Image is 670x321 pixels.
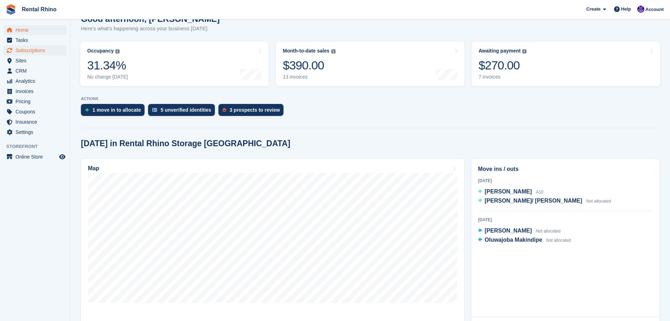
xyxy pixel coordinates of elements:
img: icon-info-grey-7440780725fd019a000dd9b08b2336e03edf1995a4989e88bcd33f0948082b44.svg [522,49,527,54]
span: Not allocated [586,199,611,204]
div: 13 invoices [283,74,335,80]
a: menu [4,56,66,66]
div: No change [DATE] [87,74,128,80]
span: Oluwajoba Makindipe [485,237,542,243]
div: [DATE] [478,217,653,223]
span: Coupons [15,107,58,117]
img: Ari Kolas [637,6,644,13]
div: 3 prospects to review [230,107,280,113]
span: Settings [15,127,58,137]
a: menu [4,117,66,127]
div: 7 invoices [479,74,527,80]
img: verify_identity-adf6edd0f0f0b5bbfe63781bf79b02c33cf7c696d77639b501bdc392416b5a36.svg [152,108,157,112]
div: 5 unverified identities [161,107,211,113]
a: [PERSON_NAME] A10 [478,187,543,197]
span: Invoices [15,86,58,96]
a: Awaiting payment $270.00 7 invoices [472,42,660,86]
span: Online Store [15,152,58,162]
a: Occupancy 31.34% No change [DATE] [80,42,269,86]
a: menu [4,45,66,55]
img: prospect-51fa495bee0391a8d652442698ab0144808aea92771e9ea1ae160a38d050c398.svg [223,108,226,112]
a: menu [4,66,66,76]
div: $390.00 [283,58,335,73]
span: Sites [15,56,58,66]
div: [DATE] [478,178,653,184]
a: menu [4,86,66,96]
span: Insurance [15,117,58,127]
p: ACTIONS [81,97,659,101]
a: Rental Rhino [19,4,59,15]
a: 5 unverified identities [148,104,218,119]
span: Not allocated [536,229,561,234]
a: [PERSON_NAME] Not allocated [478,227,561,236]
a: menu [4,25,66,35]
a: Preview store [58,153,66,161]
a: menu [4,76,66,86]
span: Home [15,25,58,35]
span: [PERSON_NAME] [485,189,532,195]
h2: Map [88,165,99,172]
span: [PERSON_NAME]/ [PERSON_NAME] [485,198,582,204]
span: Storefront [6,143,70,150]
a: menu [4,152,66,162]
img: move_ins_to_allocate_icon-fdf77a2bb77ea45bf5b3d319d69a93e2d87916cf1d5bf7949dd705db3b84f3ca.svg [85,108,89,112]
span: Account [645,6,664,13]
div: Awaiting payment [479,48,521,54]
a: Oluwajoba Makindipe Not allocated [478,236,571,245]
div: $270.00 [479,58,527,73]
a: menu [4,97,66,106]
a: [PERSON_NAME]/ [PERSON_NAME] Not allocated [478,197,611,206]
img: stora-icon-8386f47178a22dfd0bd8f6a31ec36ba5ce8667c1dd55bd0f319d3a0aa187defe.svg [6,4,16,15]
h2: [DATE] in Rental Rhino Storage [GEOGRAPHIC_DATA] [81,139,290,148]
img: icon-info-grey-7440780725fd019a000dd9b08b2336e03edf1995a4989e88bcd33f0948082b44.svg [331,49,336,54]
span: Subscriptions [15,45,58,55]
a: menu [4,107,66,117]
a: 1 move in to allocate [81,104,148,119]
span: Help [621,6,631,13]
span: Pricing [15,97,58,106]
span: Create [586,6,600,13]
span: Tasks [15,35,58,45]
span: Not allocated [546,238,571,243]
a: menu [4,127,66,137]
span: Analytics [15,76,58,86]
img: icon-info-grey-7440780725fd019a000dd9b08b2336e03edf1995a4989e88bcd33f0948082b44.svg [115,49,120,54]
div: 31.34% [87,58,128,73]
p: Here's what's happening across your business [DATE] [81,25,220,33]
span: [PERSON_NAME] [485,228,532,234]
div: 1 move in to allocate [92,107,141,113]
a: menu [4,35,66,45]
h2: Move ins / outs [478,165,653,173]
div: Occupancy [87,48,114,54]
span: A10 [536,190,543,195]
a: Month-to-date sales $390.00 13 invoices [276,42,464,86]
a: 3 prospects to review [218,104,287,119]
span: CRM [15,66,58,76]
div: Month-to-date sales [283,48,329,54]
